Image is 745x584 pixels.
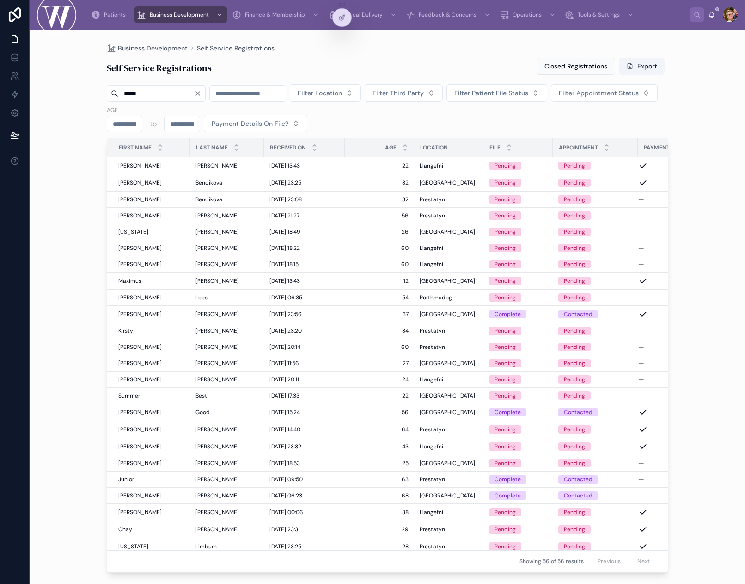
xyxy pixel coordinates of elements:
a: Pending [489,162,547,170]
a: [PERSON_NAME] [195,162,258,169]
div: Pending [564,195,585,204]
span: [GEOGRAPHIC_DATA] [420,409,475,416]
span: Llangefni [420,376,443,383]
a: Pending [489,375,547,384]
a: [GEOGRAPHIC_DATA] [420,409,478,416]
span: [GEOGRAPHIC_DATA] [420,392,475,399]
a: 37 [350,311,409,318]
span: [DATE] 17:33 [269,392,299,399]
button: Select Button [365,84,443,102]
a: Llangefni [420,261,478,268]
a: [DATE] 23:56 [269,311,339,318]
a: [PERSON_NAME] [118,196,184,203]
span: [GEOGRAPHIC_DATA] [420,360,475,367]
div: Pending [495,277,516,285]
div: Pending [495,425,516,434]
span: Prestatyn [420,426,445,433]
div: Contacted [564,310,592,318]
span: Clinical Delivery [341,11,383,19]
span: Lees [195,294,208,301]
span: [PERSON_NAME] [118,311,162,318]
span: [PERSON_NAME] [118,261,162,268]
a: 56 [350,212,409,219]
button: Select Button [446,84,547,102]
div: Pending [495,260,516,268]
a: Kirsty [118,327,184,335]
span: [PERSON_NAME] [195,360,239,367]
span: [PERSON_NAME] [195,376,239,383]
a: Prestatyn [420,327,478,335]
a: Pending [558,375,632,384]
a: Bendikova [195,196,258,203]
span: [PERSON_NAME] [195,327,239,335]
span: [GEOGRAPHIC_DATA] [420,277,475,285]
a: Pending [489,211,547,220]
a: Pending [489,359,547,367]
a: [DATE] 18:15 [269,261,339,268]
a: [PERSON_NAME] [195,244,258,252]
div: Contacted [564,408,592,416]
div: Pending [495,442,516,451]
span: Summer [118,392,140,399]
div: Pending [495,162,516,170]
a: -- [638,343,716,351]
a: Pending [558,359,632,367]
span: [DATE] 15:24 [269,409,300,416]
span: Filter Third Party [372,88,424,98]
a: 12 [350,277,409,285]
a: 26 [350,228,409,236]
span: Business Development [150,11,209,19]
div: Pending [564,425,585,434]
a: Pending [489,293,547,302]
div: Pending [495,359,516,367]
a: Maximus [118,277,184,285]
a: Pending [558,327,632,335]
span: 34 [350,327,409,335]
a: Bendikova [195,179,258,186]
span: Prestatyn [420,327,445,335]
a: [DATE] 23:25 [269,179,339,186]
a: -- [638,244,716,252]
span: Prestatyn [420,196,445,203]
span: [DATE] 06:35 [269,294,302,301]
div: Pending [564,162,585,170]
span: Good [195,409,210,416]
span: Prestatyn [420,343,445,351]
span: [DATE] 23:08 [269,196,302,203]
span: Operations [513,11,542,19]
span: Filter Location [298,88,342,98]
a: [GEOGRAPHIC_DATA] [420,228,478,236]
a: Clinical Delivery [325,6,401,23]
a: Pending [489,391,547,400]
a: Business Development [107,43,188,53]
a: Pending [558,277,632,285]
span: -- [638,327,644,335]
a: Pending [489,442,547,451]
a: Best [195,392,258,399]
span: [PERSON_NAME] [195,261,239,268]
a: [DATE] 23:20 [269,327,339,335]
span: [DATE] 18:15 [269,261,299,268]
a: Lees [195,294,258,301]
a: 56 [350,409,409,416]
button: Export [619,58,665,75]
a: [PERSON_NAME] [195,327,258,335]
a: 32 [350,196,409,203]
a: Pending [489,343,547,351]
span: Tools & Settings [578,11,620,19]
a: Pending [489,425,547,434]
a: 60 [350,261,409,268]
span: [GEOGRAPHIC_DATA] [420,311,475,318]
span: [PERSON_NAME] [118,162,162,169]
a: [GEOGRAPHIC_DATA] [420,179,478,186]
span: [PERSON_NAME] [118,179,162,186]
div: Complete [495,408,521,416]
a: Pending [558,442,632,451]
div: Pending [564,391,585,400]
span: Best [195,392,207,399]
span: -- [638,228,644,236]
span: -- [638,343,644,351]
div: Pending [564,179,585,187]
